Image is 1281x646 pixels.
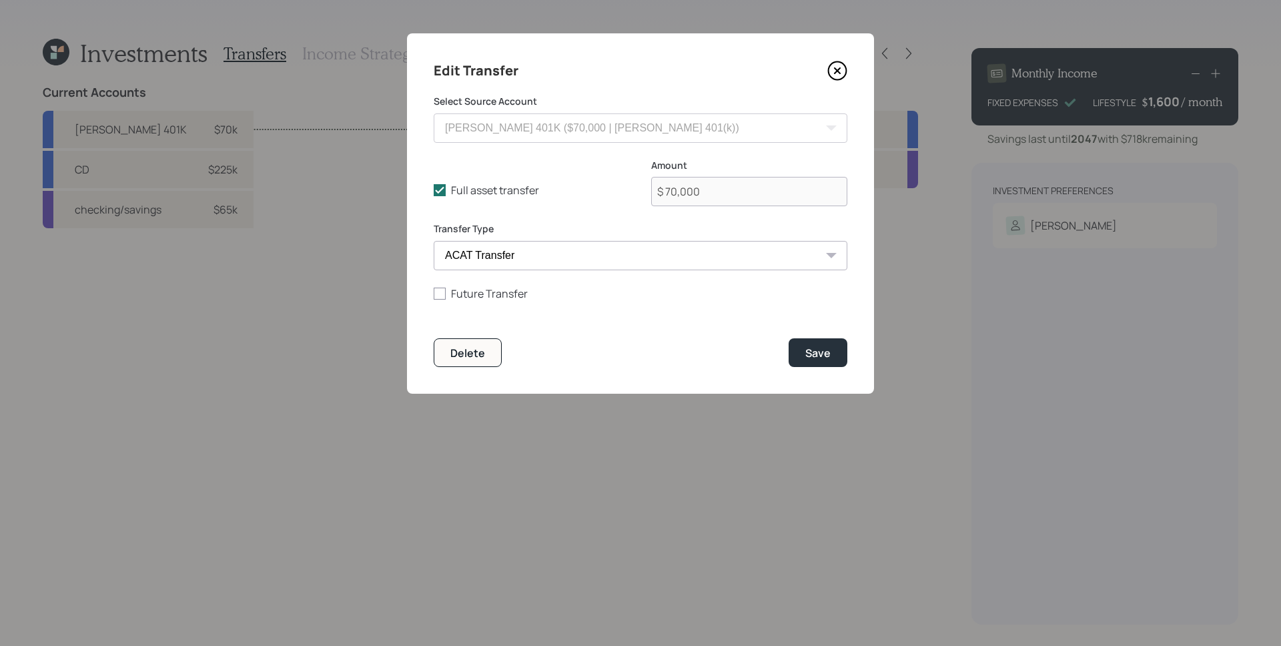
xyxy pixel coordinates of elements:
[651,159,847,172] label: Amount
[434,183,630,198] label: Full asset transfer
[434,222,847,236] label: Transfer Type
[434,60,518,81] h4: Edit Transfer
[434,338,502,367] button: Delete
[789,338,847,367] button: Save
[434,286,847,301] label: Future Transfer
[434,95,847,108] label: Select Source Account
[450,346,485,360] div: Delete
[805,346,831,360] div: Save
